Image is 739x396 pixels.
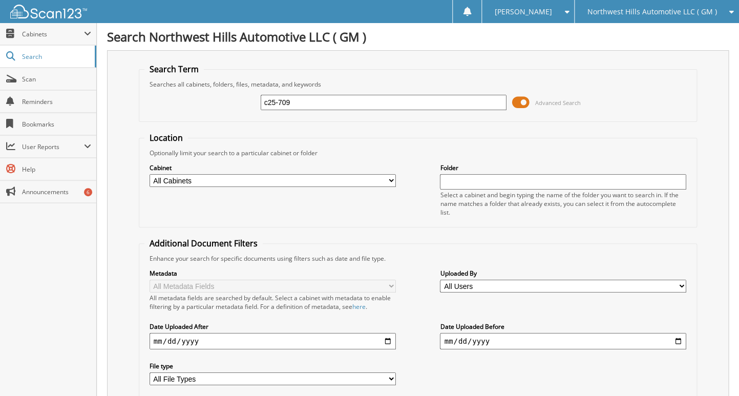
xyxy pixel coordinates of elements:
[440,191,686,217] div: Select a cabinet and begin typing the name of the folder you want to search in. If the name match...
[22,52,90,61] span: Search
[22,187,91,196] span: Announcements
[22,97,91,106] span: Reminders
[440,163,686,172] label: Folder
[144,80,692,89] div: Searches all cabinets, folders, files, metadata, and keywords
[22,142,84,151] span: User Reports
[84,188,92,196] div: 6
[144,238,263,249] legend: Additional Document Filters
[440,322,686,331] label: Date Uploaded Before
[10,5,87,18] img: scan123-logo-white.svg
[22,75,91,84] span: Scan
[587,9,717,15] span: Northwest Hills Automotive LLC ( GM )
[144,254,692,263] div: Enhance your search for specific documents using filters such as date and file type.
[352,302,366,311] a: here
[688,347,739,396] iframe: Chat Widget
[22,120,91,129] span: Bookmarks
[495,9,552,15] span: [PERSON_NAME]
[150,322,396,331] label: Date Uploaded After
[535,99,580,107] span: Advanced Search
[150,163,396,172] label: Cabinet
[144,64,204,75] legend: Search Term
[22,165,91,174] span: Help
[150,294,396,311] div: All metadata fields are searched by default. Select a cabinet with metadata to enable filtering b...
[144,149,692,157] div: Optionally limit your search to a particular cabinet or folder
[440,269,686,278] label: Uploaded By
[150,362,396,370] label: File type
[440,333,686,349] input: end
[22,30,84,38] span: Cabinets
[150,269,396,278] label: Metadata
[107,28,729,45] h1: Search Northwest Hills Automotive LLC ( GM )
[144,132,188,143] legend: Location
[150,333,396,349] input: start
